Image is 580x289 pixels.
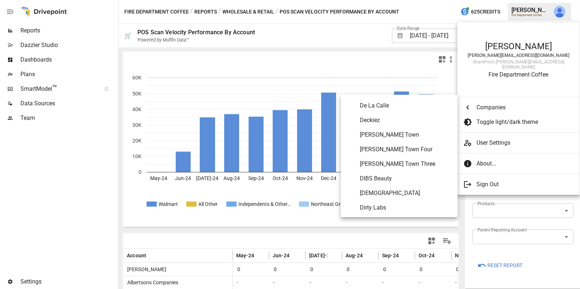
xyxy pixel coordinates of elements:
[360,203,452,212] span: Dirty Labs
[360,130,452,139] span: [PERSON_NAME] Town
[360,160,452,168] span: [PERSON_NAME] Town Three
[360,116,452,125] span: Deckiez
[476,138,574,147] span: User Settings
[476,103,568,112] span: Companies
[465,53,572,58] div: [PERSON_NAME][EMAIL_ADDRESS][DOMAIN_NAME]
[476,159,568,168] span: About...
[476,180,568,189] span: Sign Out
[476,118,568,126] span: Toggle light/dark theme
[465,71,572,78] div: Fire Department Coffee
[360,174,452,183] span: DIBS Beauty
[360,189,452,198] span: [DEMOGRAPHIC_DATA]
[465,41,572,51] div: [PERSON_NAME]
[360,145,452,154] span: [PERSON_NAME] Town Four
[465,59,572,70] div: SharePoint: [PERSON_NAME][EMAIL_ADDRESS][DOMAIN_NAME]
[360,101,452,110] span: De La Calle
